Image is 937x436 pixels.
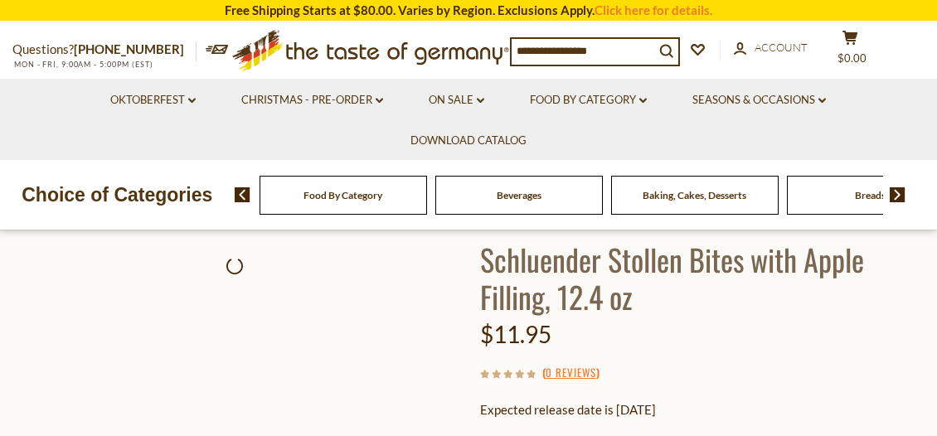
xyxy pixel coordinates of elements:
a: Account [734,39,808,57]
button: $0.00 [825,30,875,71]
h1: Schluender Stollen Bites with Apple Filling, 12.4 oz [480,240,925,315]
span: ( ) [542,364,600,380]
a: Download Catalog [410,132,527,150]
img: previous arrow [235,187,250,202]
a: Oktoberfest [110,91,196,109]
a: Seasons & Occasions [692,91,826,109]
img: next arrow [890,187,905,202]
span: $11.95 [480,320,551,348]
a: Breads [855,189,886,201]
p: Expected release date is [DATE] [480,400,925,420]
a: Food By Category [303,189,382,201]
a: On Sale [429,91,484,109]
a: Beverages [497,189,541,201]
a: [PHONE_NUMBER] [74,41,184,56]
a: Food By Category [530,91,647,109]
p: Questions? [12,39,197,61]
span: Account [755,41,808,54]
span: $0.00 [837,51,867,65]
a: Baking, Cakes, Desserts [643,189,746,201]
span: MON - FRI, 9:00AM - 5:00PM (EST) [12,60,153,69]
a: 0 Reviews [546,364,596,382]
a: Christmas - PRE-ORDER [241,91,383,109]
a: Click here for details. [595,2,712,17]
